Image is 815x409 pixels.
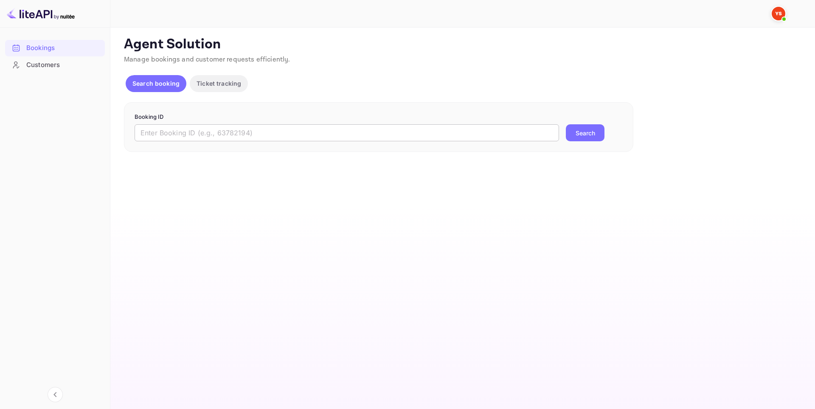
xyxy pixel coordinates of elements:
[5,57,105,73] a: Customers
[26,60,101,70] div: Customers
[135,124,559,141] input: Enter Booking ID (e.g., 63782194)
[135,113,623,121] p: Booking ID
[26,43,101,53] div: Bookings
[772,7,785,20] img: Yandex Support
[197,79,241,88] p: Ticket tracking
[566,124,604,141] button: Search
[124,55,290,64] span: Manage bookings and customer requests efficiently.
[48,387,63,402] button: Collapse navigation
[124,36,800,53] p: Agent Solution
[5,40,105,56] a: Bookings
[132,79,180,88] p: Search booking
[7,7,75,20] img: LiteAPI logo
